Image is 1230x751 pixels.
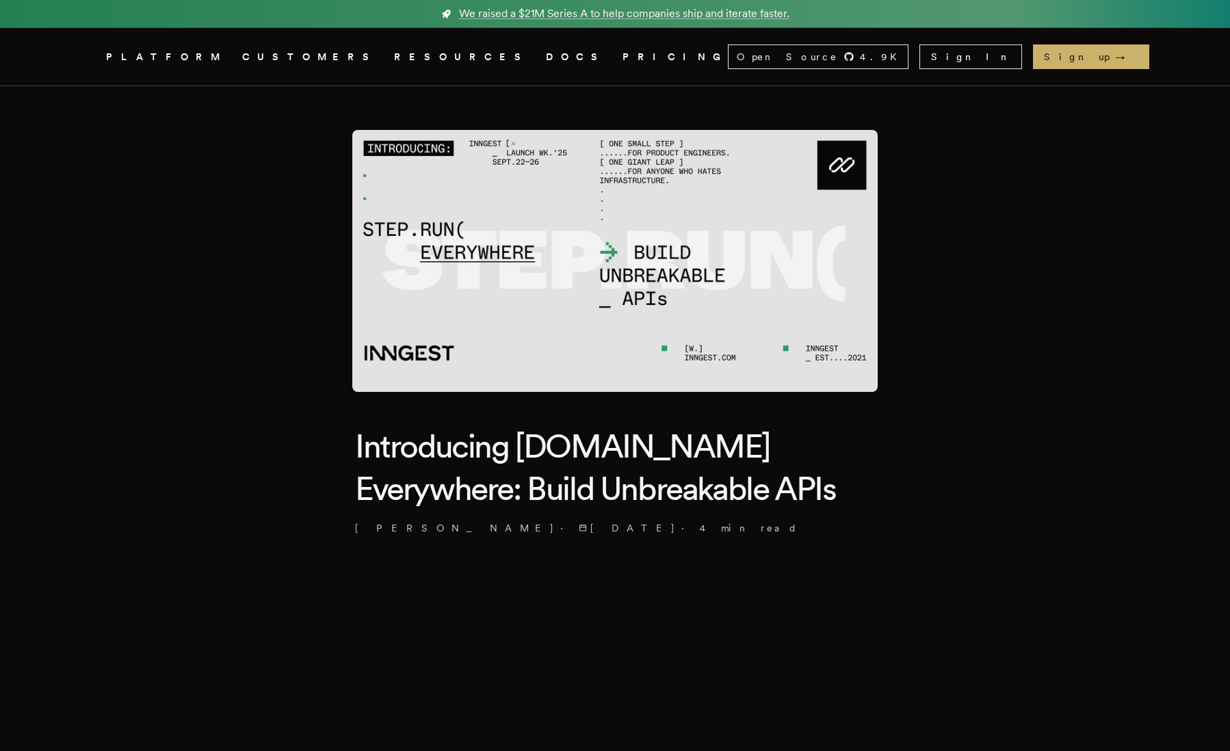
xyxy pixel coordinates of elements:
[106,49,226,66] button: PLATFORM
[355,425,875,510] h1: Introducing [DOMAIN_NAME] Everywhere: Build Unbreakable APIs
[860,50,905,64] span: 4.9 K
[700,521,798,535] span: 4 min read
[1115,50,1138,64] span: →
[579,521,676,535] span: [DATE]
[355,521,555,535] a: [PERSON_NAME]
[394,49,529,66] button: RESOURCES
[546,49,606,66] a: DOCS
[355,521,875,535] p: · ·
[352,130,878,392] img: Featured image for Introducing Step.Run Everywhere: Build Unbreakable APIs blog post
[919,44,1022,69] a: Sign In
[1033,44,1149,69] a: Sign up
[623,49,728,66] a: PRICING
[68,28,1162,85] nav: Global
[242,49,378,66] a: CUSTOMERS
[459,5,789,22] span: We raised a $21M Series A to help companies ship and iterate faster.
[737,50,838,64] span: Open Source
